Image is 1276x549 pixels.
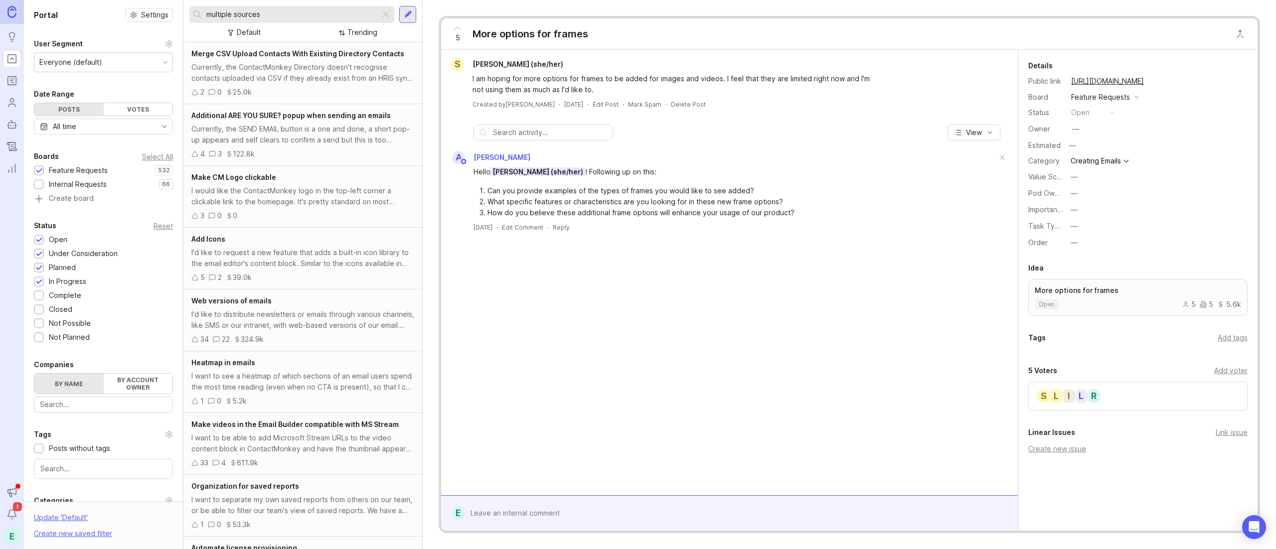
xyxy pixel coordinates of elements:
div: — [1071,171,1078,182]
div: — [1072,124,1079,135]
div: 0 [233,210,237,221]
label: By name [34,374,104,394]
a: Roadmaps [3,72,21,90]
button: Notifications [3,505,21,523]
a: Create board [34,195,173,204]
div: Status [34,220,56,232]
div: 33 [200,457,208,468]
div: L [1048,388,1064,404]
div: Reset [154,223,173,229]
div: 34 [200,334,209,345]
a: Make CM Logo clickableI would like the ContactMonkey logo in the top-left corner a clickable link... [183,166,422,228]
div: 0 [217,519,221,530]
a: Settings [126,8,173,22]
span: 1 [13,502,22,511]
div: 25.0k [233,87,252,98]
div: I am hoping for more options for frames to be added for images and videos. I feel that they are l... [473,73,871,95]
span: [PERSON_NAME] (she/her) [490,167,585,176]
label: Importance [1028,205,1066,214]
div: 324.9k [241,334,264,345]
div: 5 Voters [1028,365,1057,377]
div: L [1073,388,1089,404]
button: Announcements [3,483,21,501]
div: I want to be able to add Microsoft Stream URLs to the video content block in ContactMonkey and ha... [191,432,414,454]
div: Tags [34,428,51,440]
div: · [587,100,589,109]
div: 611.9k [237,457,258,468]
a: Changelog [3,137,21,155]
div: I'd like to distribute newsletters or emails through various channels, like SMS or our intranet, ... [191,309,414,331]
div: Edit Post [593,100,619,109]
li: What specific features or characteristics are you looking for in these new frame options? [487,196,997,207]
li: Can you provide examples of the types of frames you would like to see added? [487,185,997,196]
div: Categories [34,495,73,507]
span: Organization for saved reports [191,482,299,490]
span: Settings [141,10,168,20]
div: Create new saved filter [34,528,112,539]
div: Not Planned [49,332,90,343]
div: S [451,58,464,71]
a: Add IconsI'd like to request a new feature that adds a built-in icon library to the email editor'... [183,228,422,289]
img: Canny Home [7,6,16,17]
span: [PERSON_NAME] [474,153,530,161]
div: Estimated [1028,142,1061,149]
div: More options for frames [473,27,588,41]
div: open [1071,107,1090,118]
div: E [452,507,465,520]
div: Complete [49,290,81,301]
p: 532 [158,166,170,174]
div: Feature Requests [1071,92,1130,103]
label: Pod Ownership [1028,189,1079,197]
div: 5 [200,272,205,283]
a: Web versions of emailsI'd like to distribute newsletters or emails through various channels, like... [183,289,422,351]
a: Ideas [3,28,21,46]
div: Trending [347,27,377,38]
a: Make videos in the Email Builder compatible with MS StreamI want to be able to add Microsoft Stre... [183,413,422,475]
div: 5.2k [232,396,247,407]
div: Closed [49,304,72,315]
div: Date Range [34,88,74,100]
span: Additional ARE YOU SURE? popup when sending an emails [191,111,391,120]
a: [DATE] [564,100,583,109]
div: All time [53,121,76,132]
div: · [623,100,624,109]
div: R [1086,388,1102,404]
input: Search... [206,9,376,20]
time: [DATE] [474,224,492,231]
input: Search... [40,463,166,474]
div: 1 [200,519,204,530]
svg: toggle icon [157,123,172,131]
div: 22 [222,334,230,345]
span: Make CM Logo clickable [191,173,276,181]
div: — [1071,221,1078,232]
div: 2 [200,87,204,98]
div: Votes [104,103,173,116]
div: Default [237,27,261,38]
label: Order [1028,238,1048,247]
div: User Segment [34,38,83,50]
div: 39.0k [233,272,252,283]
button: Close button [1230,24,1250,44]
div: 4 [221,457,226,468]
a: Merge CSV Upload Contacts With Existing Directory ContactsCurrently, the ContactMonkey Directory ... [183,42,422,104]
div: 1 [200,396,204,407]
div: 53.3k [232,519,251,530]
div: In Progress [49,276,86,287]
img: member badge [460,158,468,165]
span: Web versions of emails [191,296,272,305]
div: Add voter [1214,365,1248,376]
div: Hello ! Following up on this: [474,166,872,177]
p: 66 [162,180,170,188]
div: · [496,223,498,232]
a: Organization for saved reportsI want to separate my own saved reports from others on our team, or... [183,475,422,537]
div: Creating Emails [1071,157,1121,164]
span: Heatmap in emails [191,358,255,367]
div: I want to separate my own saved reports from others on our team, or be able to filter our team's ... [191,494,414,516]
button: View [948,125,1000,140]
a: A[PERSON_NAME] [446,151,530,164]
div: — [1071,237,1078,248]
div: Planned [49,262,76,273]
button: E [3,527,21,545]
div: Public link [1028,76,1063,87]
label: Value Scale [1028,172,1067,181]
